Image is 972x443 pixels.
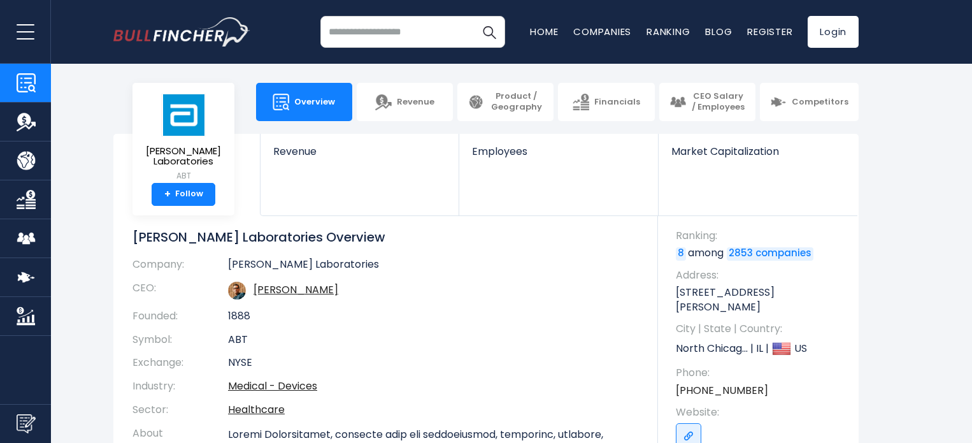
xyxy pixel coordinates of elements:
a: Home [530,25,558,38]
span: Website: [676,405,846,419]
a: Companies [573,25,631,38]
td: 1888 [228,305,639,328]
span: Competitors [792,97,848,108]
span: Ranking: [676,229,846,243]
img: bullfincher logo [113,17,250,47]
a: Employees [459,134,657,179]
p: [STREET_ADDRESS][PERSON_NAME] [676,286,846,314]
span: Phone: [676,366,846,380]
th: Exchange: [132,351,228,375]
th: Industry: [132,375,228,398]
a: 8 [676,247,686,260]
a: [PERSON_NAME] Laboratories ABT [142,93,225,183]
a: Product / Geography [457,83,554,121]
a: Blog [705,25,732,38]
a: 2853 companies [727,247,813,260]
img: robert-b-ford.jpg [228,282,246,300]
a: CEO Salary / Employees [659,83,755,121]
span: Product / Geography [489,91,543,113]
a: Overview [256,83,352,121]
a: ceo [254,282,338,297]
th: Company: [132,258,228,277]
a: +Follow [152,183,215,206]
p: among [676,246,846,260]
span: Overview [294,97,335,108]
strong: + [164,189,171,200]
a: Login [808,16,859,48]
a: Ranking [647,25,690,38]
span: Employees [472,145,645,157]
td: ABT [228,328,639,352]
td: [PERSON_NAME] Laboratories [228,258,639,277]
a: Healthcare [228,402,285,417]
span: Revenue [273,145,446,157]
span: Financials [594,97,640,108]
a: Medical - Devices [228,379,317,393]
p: North Chicag... | IL | US [676,339,846,358]
span: City | State | Country: [676,322,846,336]
a: Revenue [261,134,459,179]
th: Sector: [132,398,228,422]
a: Market Capitalization [659,134,857,179]
h1: [PERSON_NAME] Laboratories Overview [132,229,639,245]
span: CEO Salary / Employees [691,91,745,113]
span: Address: [676,268,846,282]
a: Competitors [760,83,859,121]
span: Market Capitalization [671,145,845,157]
span: Revenue [397,97,434,108]
th: Symbol: [132,328,228,352]
a: Register [747,25,792,38]
th: Founded: [132,305,228,328]
a: Revenue [357,83,453,121]
a: [PHONE_NUMBER] [676,384,768,398]
span: [PERSON_NAME] Laboratories [143,146,224,167]
a: Go to homepage [113,17,250,47]
small: ABT [143,170,224,182]
a: Financials [558,83,654,121]
th: CEO: [132,277,228,305]
button: Search [473,16,505,48]
td: NYSE [228,351,639,375]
